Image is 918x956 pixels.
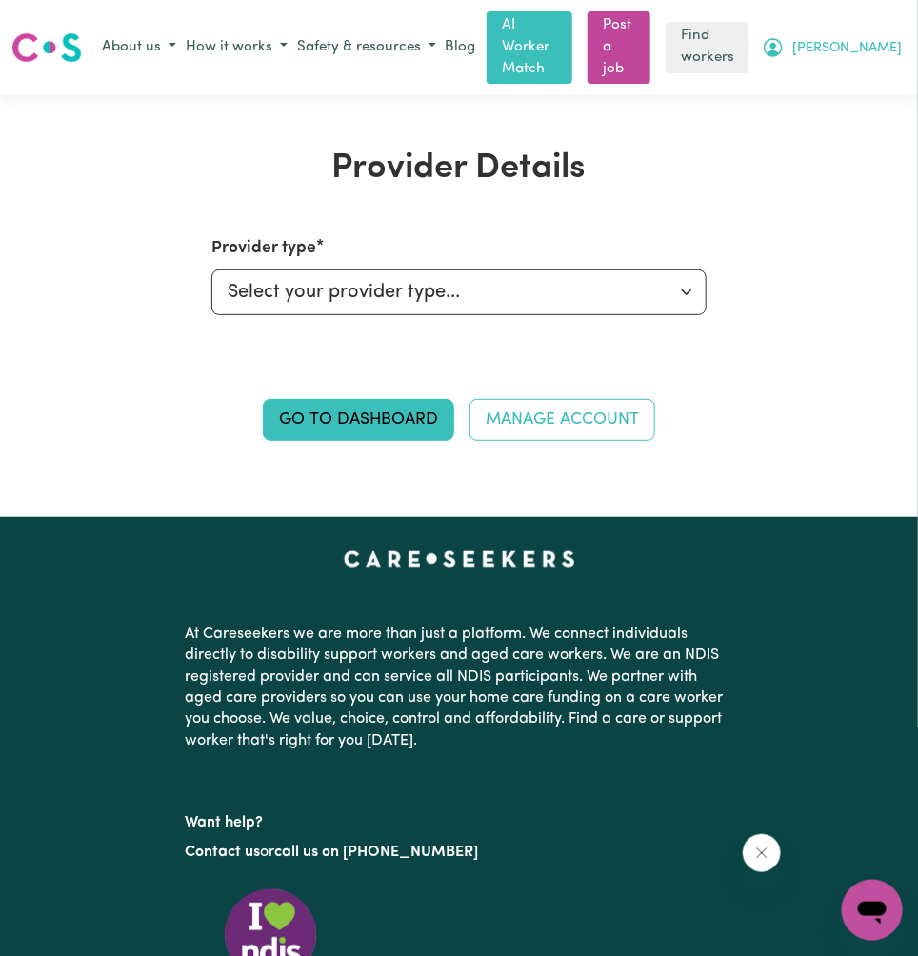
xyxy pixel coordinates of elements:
a: Go to Dashboard [263,399,454,441]
span: Need any help? [11,13,115,29]
a: Careseekers home page [344,551,575,567]
button: My Account [757,31,907,64]
button: How it works [181,32,292,64]
p: or [185,834,733,870]
iframe: Button to launch messaging window [842,880,903,941]
button: About us [97,32,181,64]
a: Post a job [588,11,650,84]
a: Manage Account [469,399,655,441]
a: Careseekers logo [11,26,82,70]
iframe: Close message [743,834,781,872]
a: AI Worker Match [487,11,572,84]
img: Careseekers logo [11,30,82,65]
label: Provider type [211,236,316,261]
h1: Provider Details [88,149,829,190]
a: Find workers [666,22,749,73]
p: Want help? [185,805,733,833]
a: call us on [PHONE_NUMBER] [274,845,478,860]
a: Blog [441,33,479,63]
a: Contact us [185,845,260,860]
button: Safety & resources [292,32,441,64]
p: At Careseekers we are more than just a platform. We connect individuals directly to disability su... [185,616,733,759]
span: [PERSON_NAME] [792,38,902,59]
